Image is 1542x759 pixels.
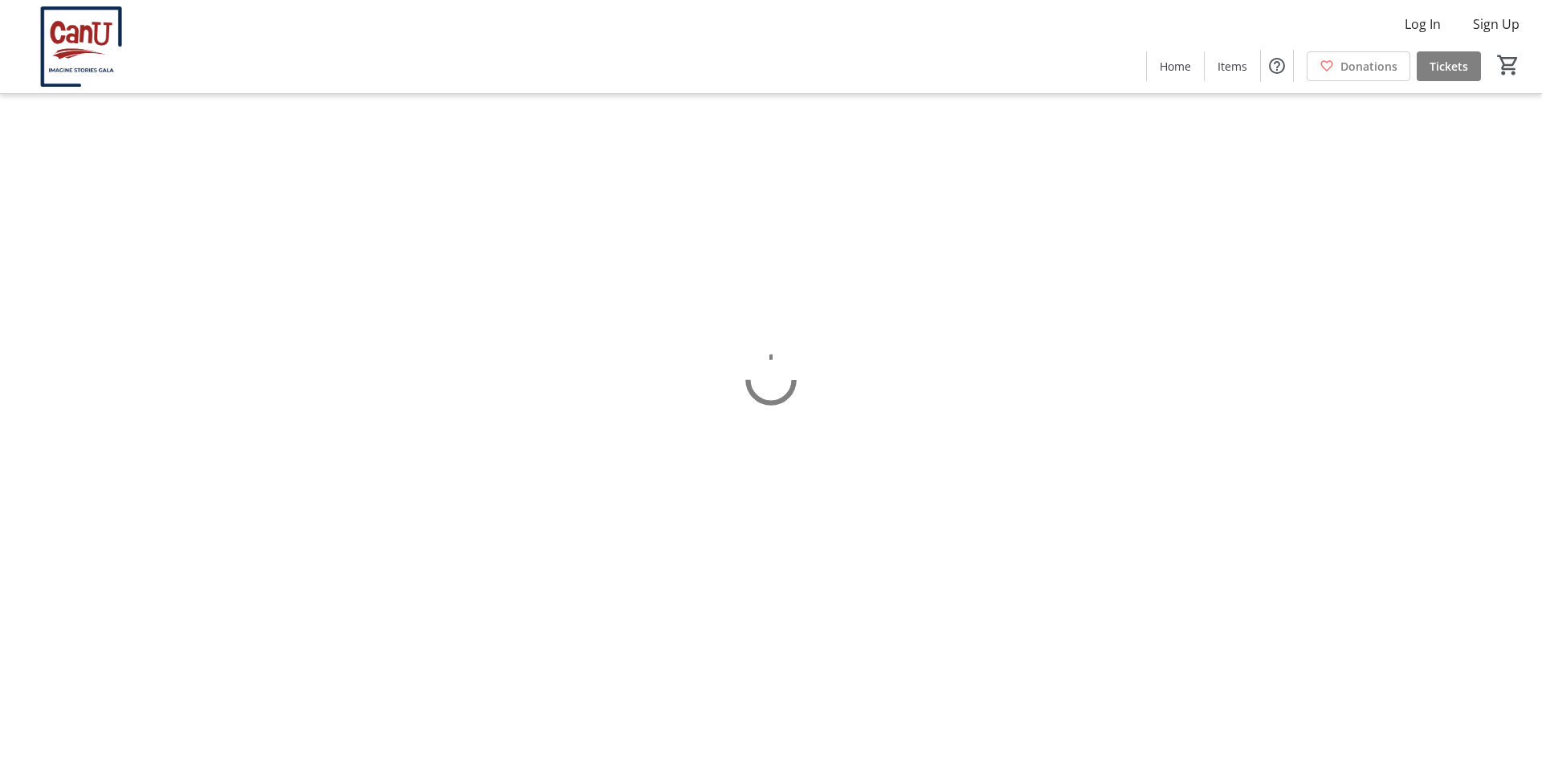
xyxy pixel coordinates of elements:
a: Tickets [1417,51,1481,81]
span: Home [1160,58,1191,75]
a: Donations [1307,51,1410,81]
button: Help [1261,50,1293,82]
img: CanU Canada's Logo [10,6,153,87]
span: Log In [1405,14,1441,34]
span: Items [1218,58,1247,75]
button: Log In [1392,11,1454,37]
span: Donations [1340,58,1397,75]
button: Cart [1494,51,1523,80]
a: Items [1205,51,1260,81]
a: Home [1147,51,1204,81]
span: Sign Up [1473,14,1520,34]
span: Tickets [1430,58,1468,75]
button: Sign Up [1460,11,1532,37]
